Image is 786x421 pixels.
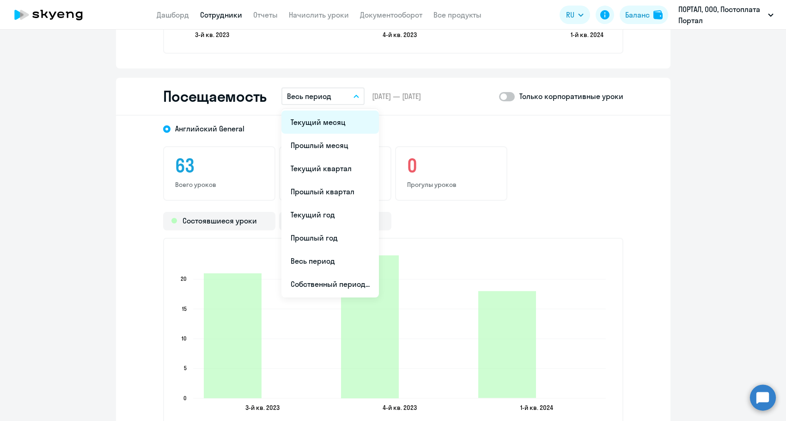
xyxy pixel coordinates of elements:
div: Прогулы [279,212,391,230]
text: 15 [182,305,187,312]
span: Английский General [175,124,244,134]
button: ПОРТАЛ, ООО, Постоплата Портал [674,4,778,26]
text: 3-й кв. 2023 [195,31,229,39]
path: 2023-09-27T21:00:00.000Z Состоявшиеся уроки 21 [204,273,262,398]
text: 1-й кв. 2024 [520,403,553,412]
text: 20 [181,275,187,282]
text: 10 [182,335,187,342]
a: Начислить уроки [289,10,349,19]
text: 1-й кв. 2024 [570,31,603,39]
a: Сотрудники [200,10,242,19]
span: RU [566,9,574,20]
button: Балансbalance [620,6,668,24]
button: RU [560,6,590,24]
button: Весь период [281,87,365,105]
div: Баланс [625,9,650,20]
h2: Посещаемость [163,87,267,105]
text: 4-й кв. 2023 [382,403,416,412]
a: Документооборот [360,10,422,19]
p: Всего уроков [175,180,263,189]
text: 5 [184,365,187,371]
p: Весь период [287,91,331,102]
a: Дашборд [157,10,189,19]
p: ПОРТАЛ, ООО, Постоплата Портал [678,4,764,26]
h3: 0 [407,155,495,177]
h3: 63 [175,155,263,177]
img: balance [653,10,663,19]
path: 2023-12-20T21:00:00.000Z Состоявшиеся уроки 24 [341,255,399,398]
a: Все продукты [433,10,481,19]
text: 3-й кв. 2023 [245,403,279,412]
a: Отчеты [253,10,278,19]
path: 2024-03-13T21:00:00.000Z Состоявшиеся уроки 18 [478,291,536,398]
text: 0 [183,395,187,402]
text: 4-й кв. 2023 [382,31,416,39]
ul: RU [281,109,379,297]
p: Только корпоративные уроки [519,91,623,102]
span: [DATE] — [DATE] [372,91,421,101]
p: Прогулы уроков [407,180,495,189]
div: Состоявшиеся уроки [163,212,275,230]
